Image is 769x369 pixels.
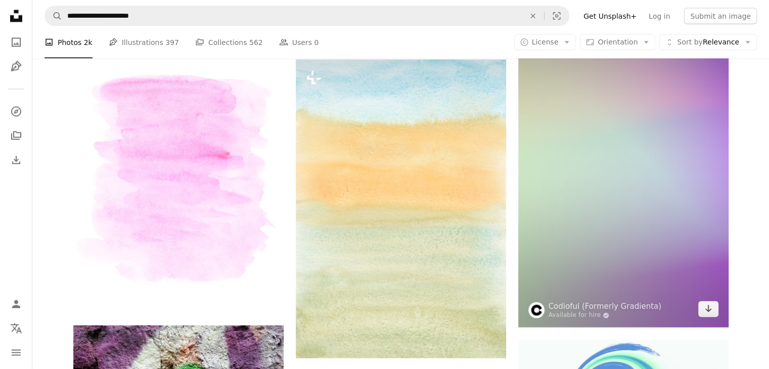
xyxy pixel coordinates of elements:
button: Sort byRelevance [659,34,757,51]
a: Log in [643,8,676,24]
span: 562 [249,37,263,48]
img: a painting of a yellow and blue sky [296,60,506,358]
a: Home — Unsplash [6,6,26,28]
img: purple and white light illustration [518,12,729,328]
span: Orientation [598,38,638,46]
img: Go to Codioful (Formerly Gradienta)'s profile [528,302,545,318]
button: License [514,34,576,51]
a: Collections 562 [195,26,263,59]
button: Menu [6,343,26,363]
a: Users 0 [279,26,319,59]
a: Illustrations 397 [109,26,179,59]
span: Sort by [677,38,702,46]
span: License [532,38,559,46]
a: Codioful (Formerly Gradienta) [549,301,661,311]
a: Photos [6,32,26,53]
span: Relevance [677,37,739,48]
a: Explore [6,102,26,122]
button: Orientation [580,34,655,51]
button: Visual search [545,7,569,26]
a: Get Unsplash+ [577,8,643,24]
button: Submit an image [684,8,757,24]
button: Language [6,318,26,339]
span: 0 [314,37,319,48]
a: Collections [6,126,26,146]
a: Illustrations [6,57,26,77]
a: green smoke on white background [73,177,284,186]
button: Clear [522,7,544,26]
button: Search Unsplash [45,7,62,26]
a: Download [698,301,718,317]
a: Available for hire [549,311,661,319]
a: purple and white light illustration [518,165,729,174]
form: Find visuals sitewide [44,6,569,26]
span: 397 [165,37,179,48]
img: green smoke on white background [73,51,284,313]
a: Download History [6,150,26,170]
a: a painting of a yellow and blue sky [296,204,506,213]
a: Log in / Sign up [6,294,26,314]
